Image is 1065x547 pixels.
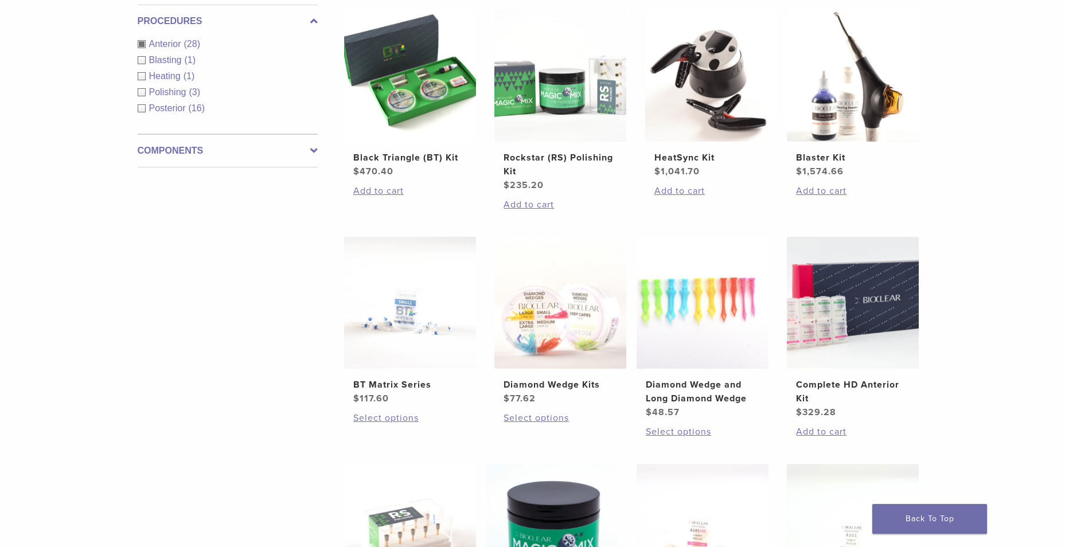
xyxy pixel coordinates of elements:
img: Black Triangle (BT) Kit [344,10,476,142]
a: Rockstar (RS) Polishing KitRockstar (RS) Polishing Kit $235.20 [494,10,627,192]
span: $ [796,407,802,418]
a: Select options for “Diamond Wedge and Long Diamond Wedge” [646,425,759,439]
img: Diamond Wedge Kits [494,237,626,369]
h2: Diamond Wedge and Long Diamond Wedge [646,378,759,405]
bdi: 77.62 [504,393,536,404]
span: (3) [189,87,200,97]
a: Select options for “Diamond Wedge Kits” [504,411,617,425]
bdi: 117.60 [353,393,389,404]
span: (1) [184,71,195,81]
span: Blasting [149,55,185,65]
bdi: 1,574.66 [796,166,844,177]
img: BT Matrix Series [344,237,476,369]
span: (28) [184,39,200,49]
bdi: 48.57 [646,407,680,418]
img: Blaster Kit [787,10,919,142]
bdi: 235.20 [504,179,544,191]
span: $ [654,166,661,177]
a: Add to cart: “HeatSync Kit” [654,184,768,198]
h2: Blaster Kit [796,151,910,165]
span: $ [353,166,360,177]
span: $ [353,393,360,404]
a: Add to cart: “Rockstar (RS) Polishing Kit” [504,198,617,212]
h2: HeatSync Kit [654,151,768,165]
a: Add to cart: “Black Triangle (BT) Kit” [353,184,467,198]
h2: Rockstar (RS) Polishing Kit [504,151,617,178]
img: Complete HD Anterior Kit [787,237,919,369]
img: Rockstar (RS) Polishing Kit [494,10,626,142]
img: HeatSync Kit [645,10,777,142]
a: Diamond Wedge and Long Diamond WedgeDiamond Wedge and Long Diamond Wedge $48.57 [636,237,770,419]
span: Heating [149,71,184,81]
span: (16) [189,103,205,113]
a: Back To Top [872,504,987,534]
a: Blaster KitBlaster Kit $1,574.66 [786,10,920,178]
a: Diamond Wedge KitsDiamond Wedge Kits $77.62 [494,237,627,405]
a: Black Triangle (BT) KitBlack Triangle (BT) Kit $470.40 [344,10,477,178]
bdi: 329.28 [796,407,836,418]
a: HeatSync KitHeatSync Kit $1,041.70 [645,10,778,178]
span: $ [646,407,652,418]
h2: Diamond Wedge Kits [504,378,617,392]
a: Add to cart: “Blaster Kit” [796,184,910,198]
h2: BT Matrix Series [353,378,467,392]
span: (1) [184,55,196,65]
span: $ [504,393,510,404]
a: Select options for “BT Matrix Series” [353,411,467,425]
img: Diamond Wedge and Long Diamond Wedge [637,237,768,369]
a: Complete HD Anterior KitComplete HD Anterior Kit $329.28 [786,237,920,419]
span: Anterior [149,39,184,49]
h2: Complete HD Anterior Kit [796,378,910,405]
a: BT Matrix SeriesBT Matrix Series $117.60 [344,237,477,405]
label: Components [138,144,318,158]
span: Posterior [149,103,189,113]
bdi: 1,041.70 [654,166,700,177]
h2: Black Triangle (BT) Kit [353,151,467,165]
span: $ [796,166,802,177]
span: $ [504,179,510,191]
span: Polishing [149,87,189,97]
a: Add to cart: “Complete HD Anterior Kit” [796,425,910,439]
bdi: 470.40 [353,166,393,177]
label: Procedures [138,14,318,28]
